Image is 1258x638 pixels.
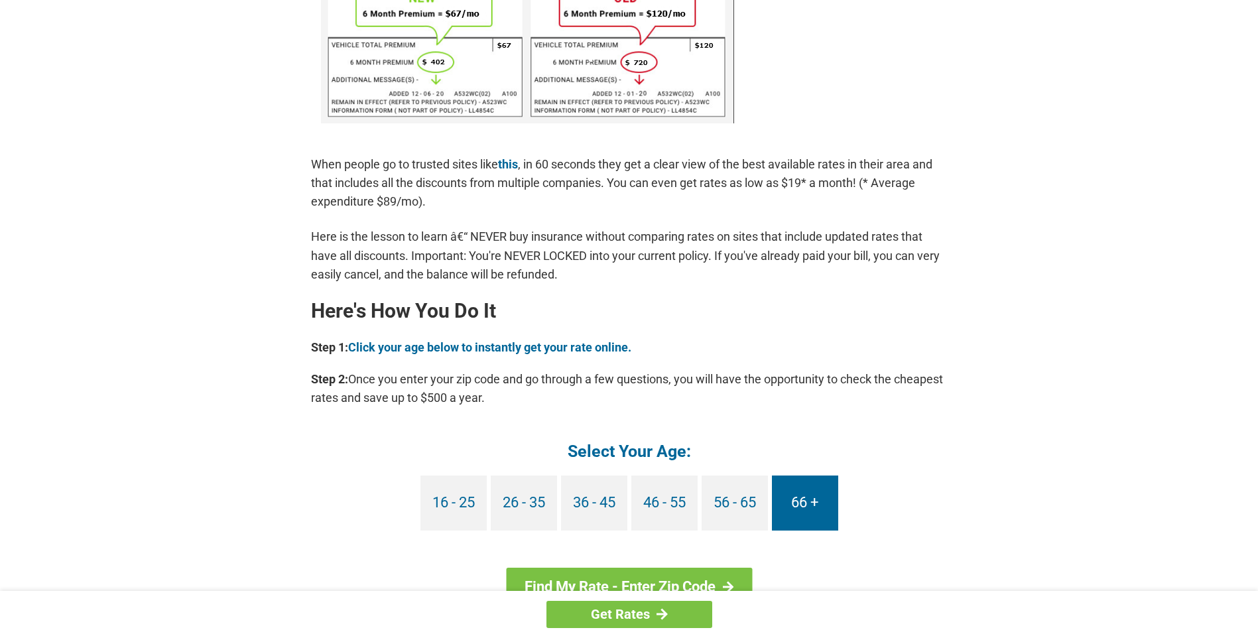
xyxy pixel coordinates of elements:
[311,340,348,354] b: Step 1:
[498,157,518,171] a: this
[311,370,948,407] p: Once you enter your zip code and go through a few questions, you will have the opportunity to che...
[772,476,838,531] a: 66 +
[348,340,631,354] a: Click your age below to instantly get your rate online.
[311,227,948,283] p: Here is the lesson to learn â€“ NEVER buy insurance without comparing rates on sites that include...
[702,476,768,531] a: 56 - 65
[311,155,948,211] p: When people go to trusted sites like , in 60 seconds they get a clear view of the best available ...
[311,300,948,322] h2: Here's How You Do It
[491,476,557,531] a: 26 - 35
[546,601,712,628] a: Get Rates
[311,372,348,386] b: Step 2:
[506,568,752,606] a: Find My Rate - Enter Zip Code
[420,476,487,531] a: 16 - 25
[311,440,948,462] h4: Select Your Age:
[561,476,627,531] a: 36 - 45
[631,476,698,531] a: 46 - 55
